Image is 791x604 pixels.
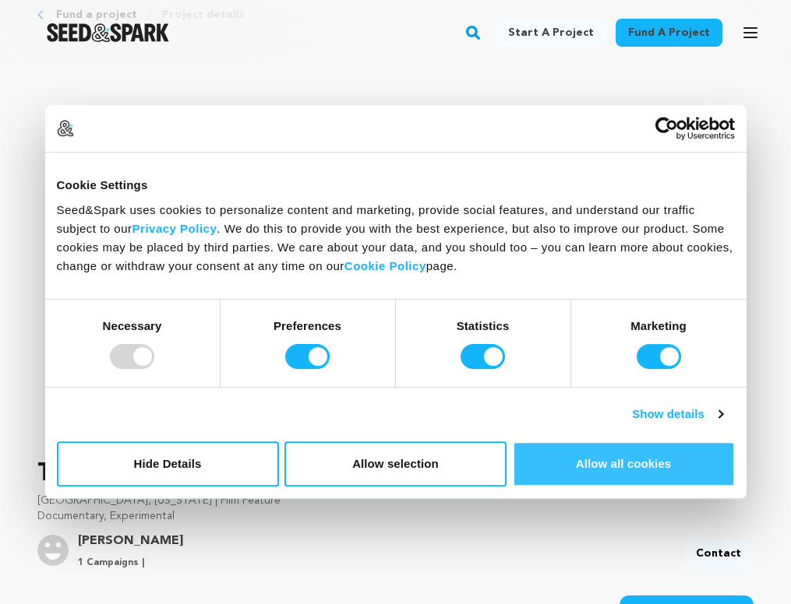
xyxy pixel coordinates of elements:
strong: Statistics [457,319,510,332]
p: [GEOGRAPHIC_DATA], [US_STATE] | Film Feature [37,493,754,508]
a: Goto Tara Baghdassarian profile [78,532,183,550]
a: Seed&Spark Homepage [47,23,169,42]
div: Cookie Settings [57,176,735,195]
img: Seed&Spark Logo Dark Mode [47,23,169,42]
a: Start a project [496,19,606,47]
p: The Dragon Under Our Feet [37,455,754,493]
a: Contact [683,539,754,567]
p: 1 Campaigns | [78,557,183,569]
img: logo [57,120,74,137]
button: Hide Details [57,441,279,486]
a: Usercentrics Cookiebot - opens in a new window [599,117,735,140]
p: Documentary, Experimental [37,508,754,524]
button: Allow all cookies [513,441,735,486]
button: Allow selection [284,441,507,486]
a: Show details [632,405,722,423]
strong: Preferences [274,319,341,332]
strong: Necessary [103,319,162,332]
div: Seed&Spark uses cookies to personalize content and marketing, provide social features, and unders... [57,201,735,276]
a: Privacy Policy [132,222,217,235]
a: Cookie Policy [344,259,426,272]
img: user.png [37,535,69,566]
strong: Marketing [630,319,687,332]
a: Fund a project [616,19,722,47]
